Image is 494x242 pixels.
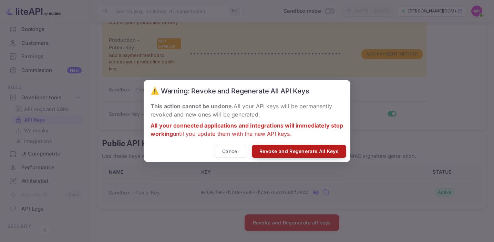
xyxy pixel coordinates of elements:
button: Revoke and Regenerate All Keys [252,145,346,158]
h2: ⚠️ Warning: Revoke and Regenerate All API Keys [144,80,350,102]
button: Cancel [215,145,246,158]
p: All your API keys will be permanently revoked and new ones will be generated. [151,102,343,119]
strong: This action cannot be undone. [151,103,234,110]
strong: All your connected applications and integrations will immediately stop working [151,122,343,137]
p: until you update them with the new API keys. [151,121,343,138]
